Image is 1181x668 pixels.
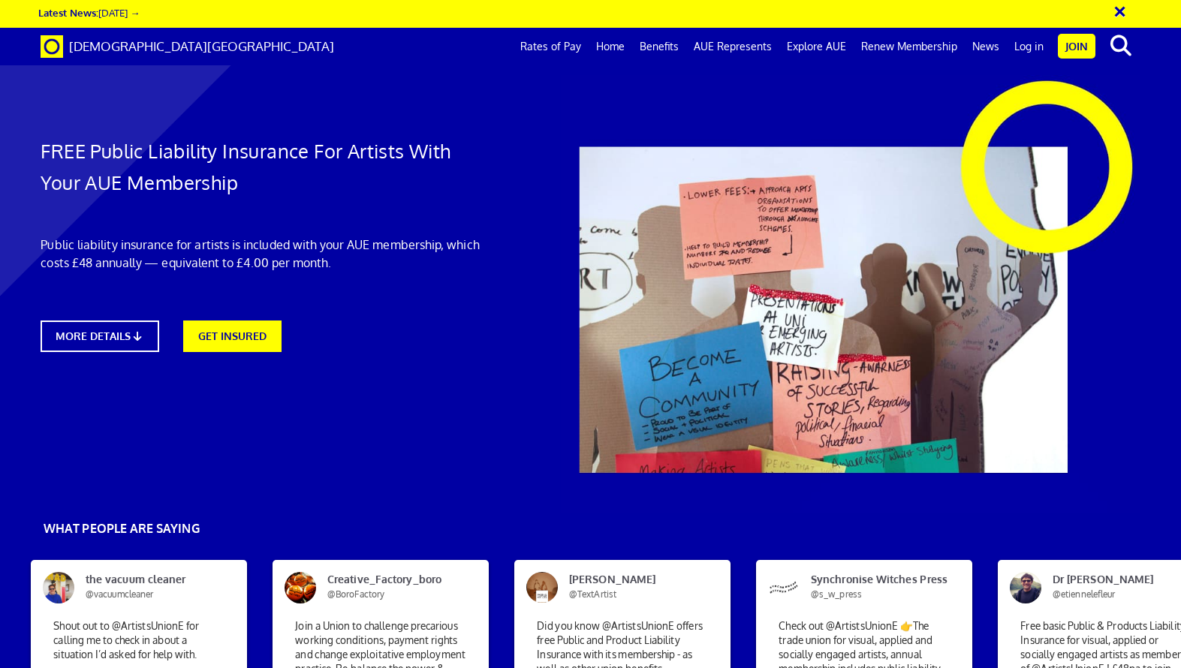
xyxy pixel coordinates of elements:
strong: Latest News: [38,6,98,19]
a: GET INSURED [183,320,282,352]
a: Home [589,28,632,65]
span: @BoroFactory [327,588,384,600]
a: Brand [DEMOGRAPHIC_DATA][GEOGRAPHIC_DATA] [29,28,345,65]
a: Renew Membership [854,28,965,65]
h1: FREE Public Liability Insurance For Artists With Your AUE Membership [41,135,486,198]
a: Explore AUE [779,28,854,65]
p: Public liability insurance for artists is included with your AUE membership, which costs £48 annu... [41,236,486,272]
span: [DEMOGRAPHIC_DATA][GEOGRAPHIC_DATA] [69,38,334,54]
span: the vacuum cleaner [74,572,218,602]
button: search [1098,30,1144,62]
span: @s_w_press [811,588,862,600]
span: @etiennelefleur [1053,588,1116,600]
span: [PERSON_NAME] [558,572,702,602]
span: Synchronise Witches Press [800,572,944,602]
span: @vacuumcleaner [86,588,153,600]
a: Log in [1007,28,1051,65]
a: Benefits [632,28,686,65]
a: MORE DETAILS [41,320,159,352]
a: Latest News:[DATE] → [38,6,140,19]
a: News [965,28,1007,65]
span: Creative_Factory_boro [316,572,460,602]
a: Rates of Pay [513,28,589,65]
a: AUE Represents [686,28,779,65]
span: @TextArtist [569,588,616,600]
a: Join [1058,34,1095,59]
